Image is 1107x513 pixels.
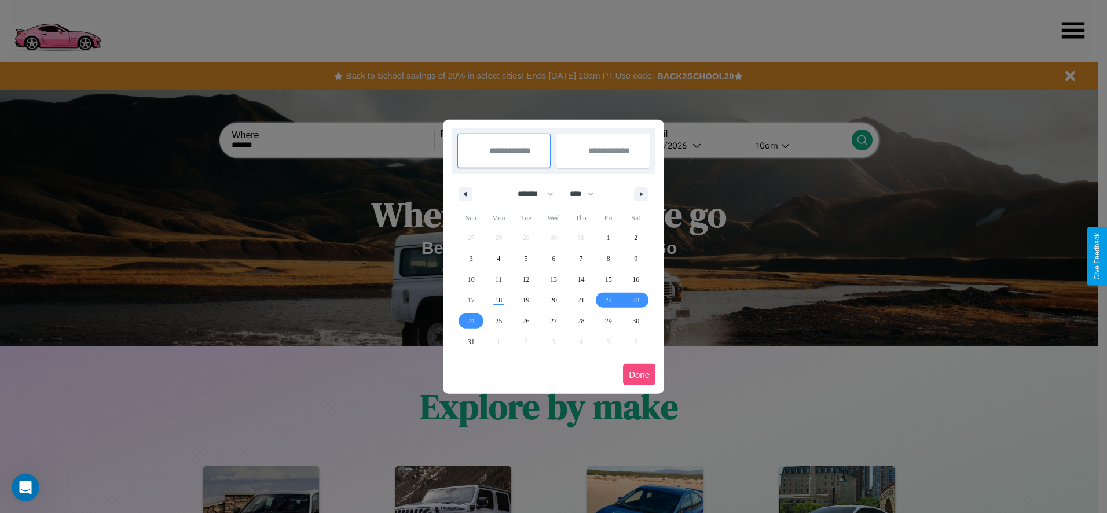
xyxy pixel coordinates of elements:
[540,248,567,269] button: 6
[632,311,639,331] span: 30
[468,290,475,311] span: 17
[632,269,639,290] span: 16
[540,269,567,290] button: 13
[595,248,622,269] button: 8
[550,311,557,331] span: 27
[457,248,485,269] button: 3
[595,290,622,311] button: 22
[622,248,650,269] button: 9
[495,269,502,290] span: 11
[567,248,595,269] button: 7
[567,209,595,227] span: Thu
[485,248,512,269] button: 4
[523,290,530,311] span: 19
[468,269,475,290] span: 10
[1093,233,1101,280] div: Give Feedback
[634,248,637,269] span: 9
[605,269,612,290] span: 15
[485,290,512,311] button: 18
[470,248,473,269] span: 3
[623,364,655,385] button: Done
[595,269,622,290] button: 15
[485,311,512,331] button: 25
[622,311,650,331] button: 30
[622,227,650,248] button: 2
[485,209,512,227] span: Mon
[552,248,555,269] span: 6
[512,209,540,227] span: Tue
[550,269,557,290] span: 13
[605,290,612,311] span: 22
[607,227,610,248] span: 1
[457,209,485,227] span: Sun
[495,311,502,331] span: 25
[577,290,584,311] span: 21
[622,209,650,227] span: Sat
[550,290,557,311] span: 20
[485,269,512,290] button: 11
[605,311,612,331] span: 29
[523,311,530,331] span: 26
[497,248,500,269] span: 4
[512,311,540,331] button: 26
[622,269,650,290] button: 16
[468,311,475,331] span: 24
[567,311,595,331] button: 28
[632,290,639,311] span: 23
[495,290,502,311] span: 18
[457,331,485,352] button: 31
[512,290,540,311] button: 19
[579,248,582,269] span: 7
[595,227,622,248] button: 1
[577,269,584,290] span: 14
[523,269,530,290] span: 12
[567,290,595,311] button: 21
[607,248,610,269] span: 8
[457,290,485,311] button: 17
[457,311,485,331] button: 24
[512,248,540,269] button: 5
[540,209,567,227] span: Wed
[12,474,39,501] iframe: Intercom live chat
[540,311,567,331] button: 27
[540,290,567,311] button: 20
[622,290,650,311] button: 23
[525,248,528,269] span: 5
[512,269,540,290] button: 12
[457,269,485,290] button: 10
[595,209,622,227] span: Fri
[577,311,584,331] span: 28
[567,269,595,290] button: 14
[468,331,475,352] span: 31
[634,227,637,248] span: 2
[595,311,622,331] button: 29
